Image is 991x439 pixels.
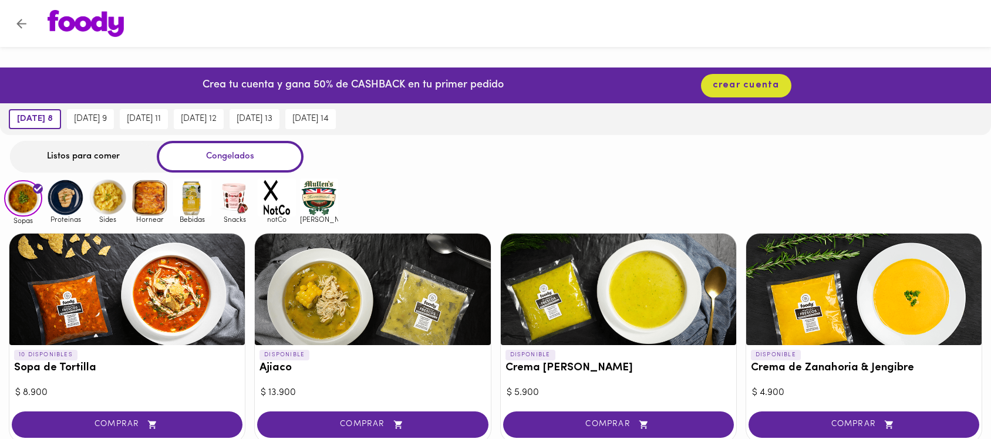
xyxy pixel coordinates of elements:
div: $ 13.900 [261,386,484,400]
div: $ 4.900 [752,386,976,400]
p: DISPONIBLE [259,350,309,360]
button: COMPRAR [12,411,242,438]
span: COMPRAR [272,420,473,430]
button: [DATE] 13 [230,109,279,129]
span: Proteinas [46,215,85,223]
button: COMPRAR [257,411,488,438]
h3: Crema de Zanahoria & Jengibre [751,362,977,374]
img: Snacks [215,178,254,217]
img: logo.png [48,10,124,37]
div: Crema del Huerto [501,234,736,345]
div: Crema de Zanahoria & Jengibre [746,234,982,345]
h3: Crema [PERSON_NAME] [505,362,732,374]
button: [DATE] 9 [67,109,114,129]
p: DISPONIBLE [505,350,555,360]
span: Sides [89,215,127,223]
button: Volver [7,9,36,38]
div: $ 5.900 [507,386,730,400]
h3: Sopa de Tortilla [14,362,240,374]
div: Listos para comer [10,141,157,172]
img: mullens [300,178,338,217]
span: crear cuenta [713,80,780,91]
div: Sopa de Tortilla [9,234,245,345]
span: [DATE] 9 [74,114,107,124]
span: notCo [258,215,296,223]
button: COMPRAR [503,411,734,438]
button: [DATE] 14 [285,109,336,129]
span: [PERSON_NAME] [300,215,338,223]
img: Hornear [131,178,169,217]
span: COMPRAR [763,420,965,430]
span: Snacks [215,215,254,223]
iframe: Messagebird Livechat Widget [923,371,979,427]
div: Ajiaco [255,234,490,345]
span: Sopas [4,217,42,224]
img: Sopas [4,180,42,217]
span: [DATE] 13 [237,114,272,124]
button: COMPRAR [749,411,979,438]
h3: Ajiaco [259,362,486,374]
img: notCo [258,178,296,217]
span: Hornear [131,215,169,223]
div: Congelados [157,141,304,172]
span: [DATE] 11 [127,114,161,124]
img: Proteinas [46,178,85,217]
span: [DATE] 8 [17,114,53,124]
span: [DATE] 14 [292,114,329,124]
p: Crea tu cuenta y gana 50% de CASHBACK en tu primer pedido [203,78,504,93]
button: crear cuenta [701,74,791,97]
span: COMPRAR [26,420,228,430]
span: COMPRAR [518,420,719,430]
button: [DATE] 11 [120,109,168,129]
button: [DATE] 12 [174,109,224,129]
p: DISPONIBLE [751,350,801,360]
div: $ 8.900 [15,386,239,400]
span: Bebidas [173,215,211,223]
p: 10 DISPONIBLES [14,350,77,360]
img: Bebidas [173,178,211,217]
span: [DATE] 12 [181,114,217,124]
button: [DATE] 8 [9,109,61,129]
img: Sides [89,178,127,217]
